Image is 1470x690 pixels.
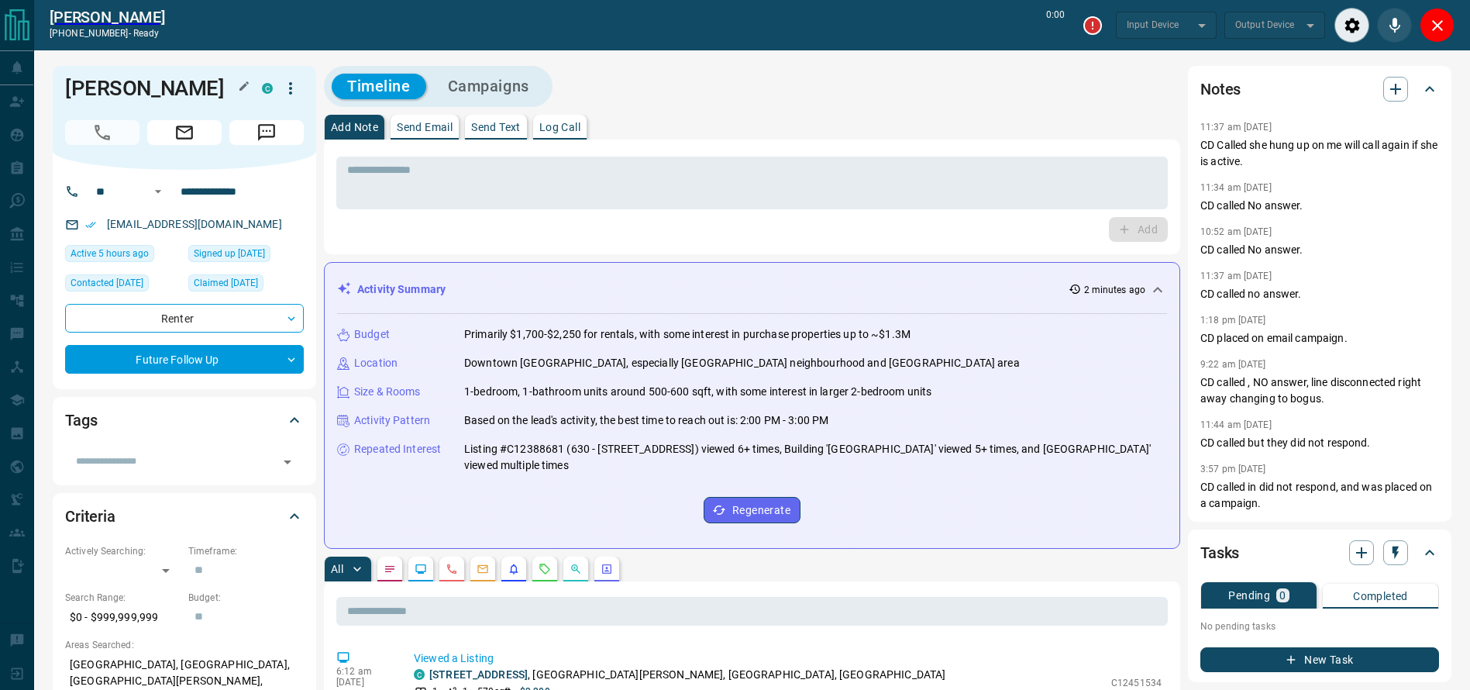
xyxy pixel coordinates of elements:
[1084,283,1145,297] p: 2 minutes ago
[188,591,304,605] p: Budget:
[65,345,304,374] div: Future Follow Up
[471,122,521,133] p: Send Text
[65,605,181,630] p: $0 - $999,999,999
[50,8,165,26] a: [PERSON_NAME]
[332,74,426,99] button: Timeline
[65,498,304,535] div: Criteria
[65,504,115,529] h2: Criteria
[65,304,304,333] div: Renter
[429,668,528,681] a: [STREET_ADDRESS]
[414,650,1162,667] p: Viewed a Listing
[1200,359,1266,370] p: 9:22 am [DATE]
[357,281,446,298] p: Activity Summary
[65,591,181,605] p: Search Range:
[1200,315,1266,326] p: 1:18 pm [DATE]
[188,274,304,296] div: Thu Jan 14 2021
[1200,534,1439,571] div: Tasks
[1200,271,1272,281] p: 11:37 am [DATE]
[539,122,580,133] p: Log Call
[1200,242,1439,258] p: CD called No answer.
[65,76,239,101] h1: [PERSON_NAME]
[508,563,520,575] svg: Listing Alerts
[1377,8,1412,43] div: Mute
[1200,286,1439,302] p: CD called no answer.
[1200,122,1272,133] p: 11:37 am [DATE]
[1200,435,1439,451] p: CD called but they did not respond.
[65,120,139,145] span: Call
[71,275,143,291] span: Contacted [DATE]
[65,274,181,296] div: Mon Mar 31 2025
[65,402,304,439] div: Tags
[1200,330,1439,347] p: CD placed on email campaign.
[65,408,97,433] h2: Tags
[354,326,390,343] p: Budget
[65,638,304,652] p: Areas Searched:
[384,563,396,575] svg: Notes
[149,182,167,201] button: Open
[477,563,489,575] svg: Emails
[464,441,1167,474] p: Listing #C12388681 (630 - [STREET_ADDRESS]) viewed 6+ times, Building '[GEOGRAPHIC_DATA]' viewed ...
[1200,540,1239,565] h2: Tasks
[337,275,1167,304] div: Activity Summary2 minutes ago
[133,28,160,39] span: ready
[1200,226,1272,237] p: 10:52 am [DATE]
[414,669,425,680] div: condos.ca
[354,384,421,400] p: Size & Rooms
[1200,647,1439,672] button: New Task
[464,326,911,343] p: Primarily $1,700-$2,250 for rentals, with some interest in purchase properties up to ~$1.3M
[446,563,458,575] svg: Calls
[65,245,181,267] div: Tue Oct 14 2025
[432,74,545,99] button: Campaigns
[1420,8,1455,43] div: Close
[415,563,427,575] svg: Lead Browsing Activity
[336,666,391,677] p: 6:12 am
[1200,137,1439,170] p: CD Called she hung up on me will call again if she is active.
[188,245,304,267] div: Mon Jul 08 2019
[704,497,800,523] button: Regenerate
[331,564,343,574] p: All
[1111,676,1162,690] p: C12451534
[464,412,828,429] p: Based on the lead's activity, the best time to reach out is: 2:00 PM - 3:00 PM
[50,26,165,40] p: [PHONE_NUMBER] -
[539,563,551,575] svg: Requests
[1334,8,1369,43] div: Audio Settings
[397,122,453,133] p: Send Email
[336,677,391,688] p: [DATE]
[1200,198,1439,214] p: CD called No answer.
[229,120,304,145] span: Message
[107,218,282,230] a: [EMAIL_ADDRESS][DOMAIN_NAME]
[354,441,441,457] p: Repeated Interest
[354,412,430,429] p: Activity Pattern
[1200,615,1439,638] p: No pending tasks
[1200,374,1439,407] p: CD called , NO answer, line disconnected right away changing to bogus.
[262,83,273,94] div: condos.ca
[1200,71,1439,108] div: Notes
[1353,591,1408,602] p: Completed
[464,384,931,400] p: 1-bedroom, 1-bathroom units around 500-600 sqft, with some interest in larger 2-bedroom units
[147,120,222,145] span: Email
[85,219,96,230] svg: Email Verified
[71,246,149,261] span: Active 5 hours ago
[188,544,304,558] p: Timeframe:
[354,355,398,371] p: Location
[1279,590,1286,601] p: 0
[429,667,945,683] p: , [GEOGRAPHIC_DATA][PERSON_NAME], [GEOGRAPHIC_DATA], [GEOGRAPHIC_DATA]
[1046,8,1065,43] p: 0:00
[1200,182,1272,193] p: 11:34 am [DATE]
[194,246,265,261] span: Signed up [DATE]
[1200,464,1266,474] p: 3:57 pm [DATE]
[277,451,298,473] button: Open
[1200,419,1272,430] p: 11:44 am [DATE]
[1200,479,1439,512] p: CD called in did not respond, and was placed on a campaign.
[464,355,1020,371] p: Downtown [GEOGRAPHIC_DATA], especially [GEOGRAPHIC_DATA] neighbourhood and [GEOGRAPHIC_DATA] area
[1228,590,1270,601] p: Pending
[1200,77,1241,102] h2: Notes
[331,122,378,133] p: Add Note
[570,563,582,575] svg: Opportunities
[194,275,258,291] span: Claimed [DATE]
[601,563,613,575] svg: Agent Actions
[65,544,181,558] p: Actively Searching:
